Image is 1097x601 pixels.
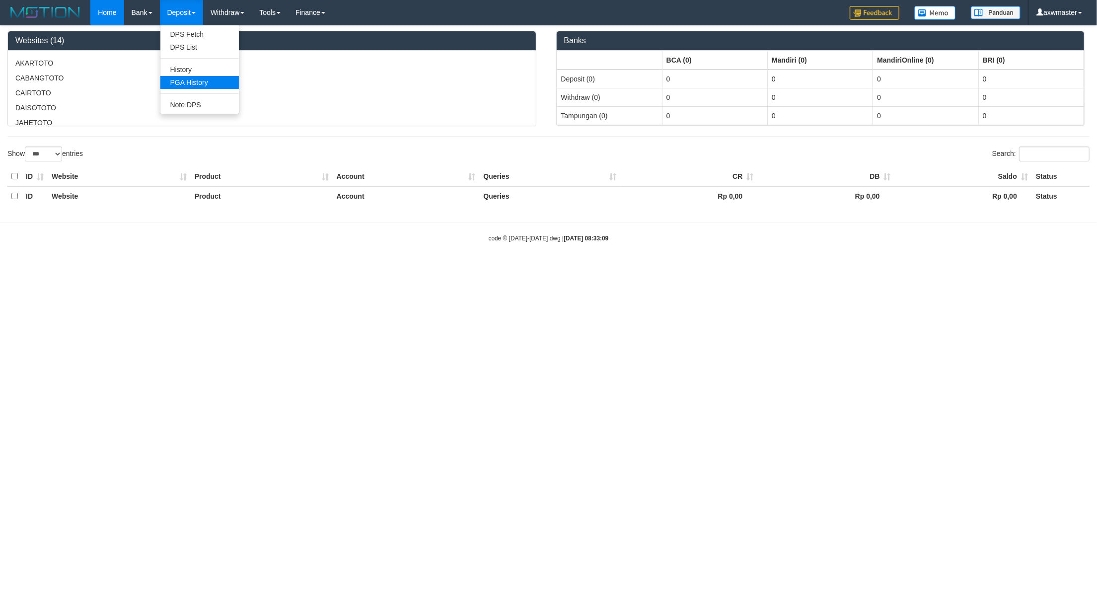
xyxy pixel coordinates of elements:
[160,76,239,89] a: PGA History
[557,51,662,70] th: Group: activate to sort column ascending
[557,106,662,125] td: Tampungan (0)
[757,167,894,186] th: DB
[873,106,978,125] td: 0
[160,28,239,41] a: DPS Fetch
[160,98,239,111] a: Note DPS
[7,147,83,161] label: Show entries
[1032,186,1090,206] th: Status
[191,186,333,206] th: Product
[662,51,767,70] th: Group: activate to sort column ascending
[1032,167,1090,186] th: Status
[873,88,978,106] td: 0
[15,118,528,128] p: JAHETOTO
[160,63,239,76] a: History
[620,167,757,186] th: CR
[7,5,83,20] img: MOTION_logo.png
[48,186,191,206] th: Website
[895,167,1032,186] th: Saldo
[479,186,620,206] th: Queries
[557,70,662,88] td: Deposit (0)
[873,70,978,88] td: 0
[557,88,662,106] td: Withdraw (0)
[978,88,1084,106] td: 0
[978,106,1084,125] td: 0
[914,6,956,20] img: Button%20Memo.svg
[850,6,899,20] img: Feedback.jpg
[15,103,528,113] p: DAISOTOTO
[15,58,528,68] p: AKARTOTO
[489,235,609,242] small: code © [DATE]-[DATE] dwg |
[978,51,1084,70] th: Group: activate to sort column ascending
[15,73,528,83] p: CABANGTOTO
[620,186,757,206] th: Rp 0,00
[873,51,978,70] th: Group: activate to sort column ascending
[768,70,873,88] td: 0
[15,88,528,98] p: CAIRTOTO
[22,167,48,186] th: ID
[662,106,767,125] td: 0
[564,235,608,242] strong: [DATE] 08:33:09
[25,147,62,161] select: Showentries
[22,186,48,206] th: ID
[662,88,767,106] td: 0
[333,167,480,186] th: Account
[333,186,480,206] th: Account
[978,70,1084,88] td: 0
[48,167,191,186] th: Website
[768,106,873,125] td: 0
[895,186,1032,206] th: Rp 0,00
[768,51,873,70] th: Group: activate to sort column ascending
[1019,147,1090,161] input: Search:
[662,70,767,88] td: 0
[15,36,528,45] h3: Websites (14)
[971,6,1021,19] img: panduan.png
[479,167,620,186] th: Queries
[992,147,1090,161] label: Search:
[160,41,239,54] a: DPS List
[768,88,873,106] td: 0
[191,167,333,186] th: Product
[564,36,1077,45] h3: Banks
[757,186,894,206] th: Rp 0,00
